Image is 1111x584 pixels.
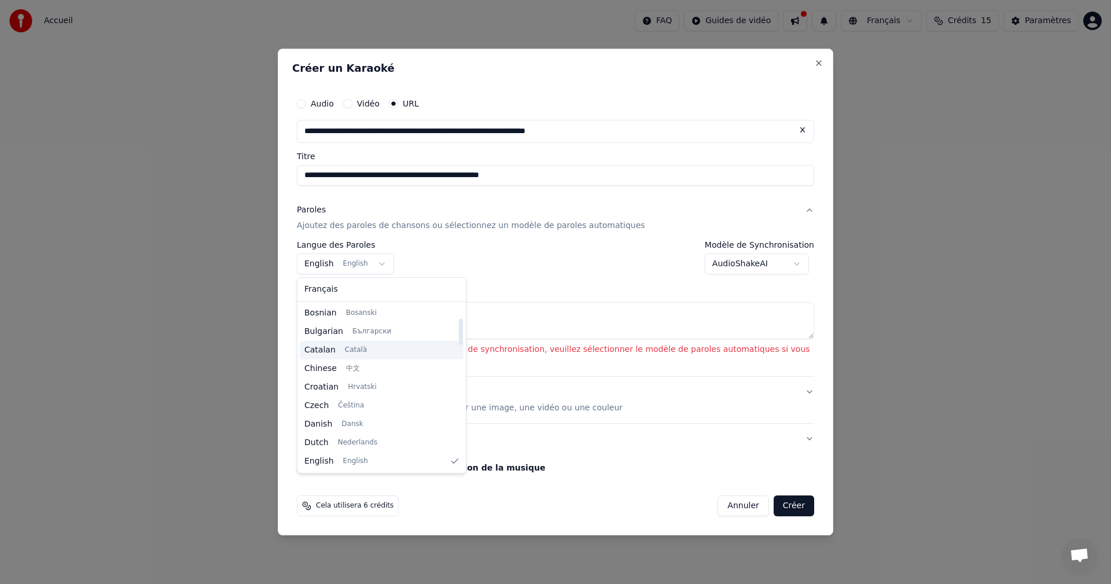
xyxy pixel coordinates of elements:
span: Croatian [304,381,339,393]
span: Dansk [341,420,363,429]
span: Czech [304,400,329,412]
span: English [304,456,334,467]
span: Français [304,284,338,295]
span: Čeština [338,401,364,410]
span: Dutch [304,437,329,449]
span: Chinese [304,363,337,374]
span: English [343,457,368,466]
span: Bosanski [346,308,377,318]
span: Danish [304,418,332,430]
span: Català [345,346,367,355]
span: Hrvatski [348,383,377,392]
span: Catalan [304,344,336,356]
span: 中文 [346,364,360,373]
span: Български [352,327,391,336]
span: Bosnian [304,307,337,319]
span: Bulgarian [304,326,343,337]
span: Nederlands [338,438,377,447]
